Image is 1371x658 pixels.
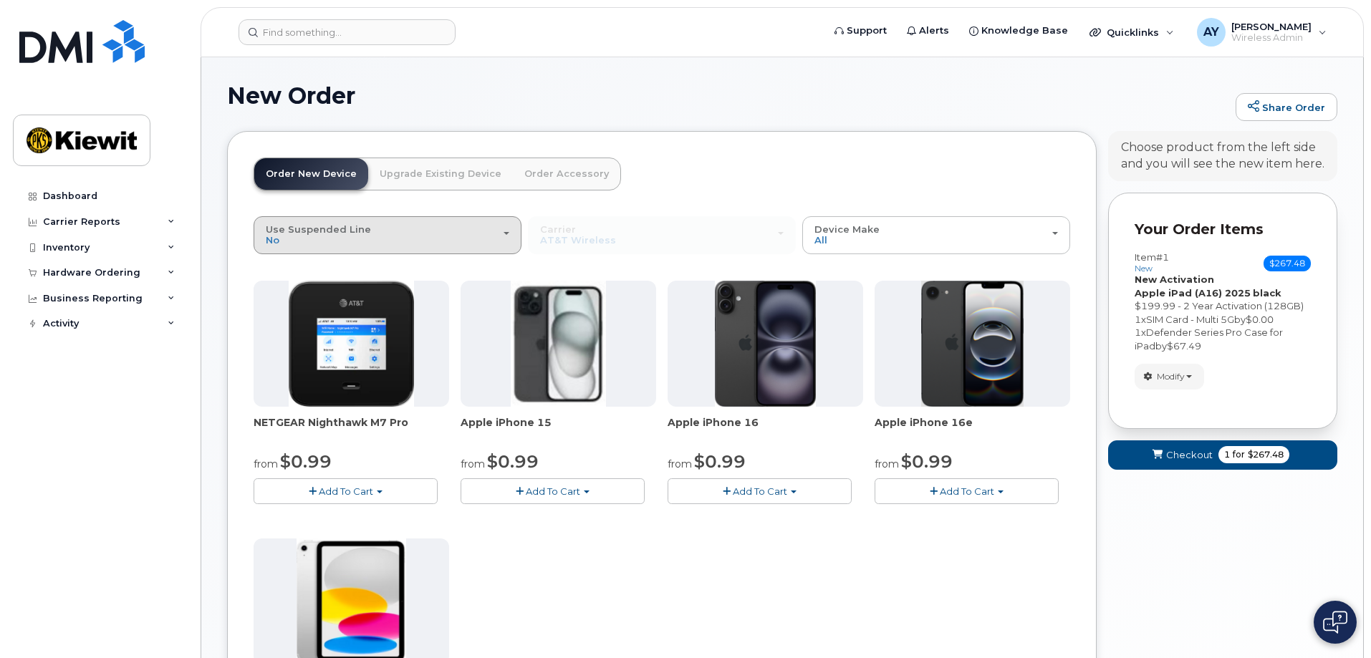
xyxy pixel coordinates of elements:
[940,485,994,497] span: Add To Cart
[487,451,539,472] span: $0.99
[254,458,278,470] small: from
[1264,256,1311,271] span: $267.48
[668,458,692,470] small: from
[1135,326,1283,352] span: Defender Series Pro Case for iPad
[814,234,827,246] span: All
[266,223,371,235] span: Use Suspended Line
[1135,314,1141,325] span: 1
[254,478,438,503] button: Add To Cart
[461,458,485,470] small: from
[1135,299,1311,313] div: $199.99 - 2 Year Activation (128GB)
[511,281,606,407] img: iphone15.jpg
[1108,440,1337,470] button: Checkout 1 for $267.48
[901,451,953,472] span: $0.99
[1135,274,1214,285] strong: New Activation
[1135,313,1311,326] div: x by
[921,281,1024,407] img: iphone16e.png
[802,216,1070,253] button: Device Make All
[254,216,521,253] button: Use Suspended Line No
[526,485,580,497] span: Add To Cart
[319,485,373,497] span: Add To Cart
[1135,287,1251,299] strong: Apple iPad (A16) 2025
[227,83,1228,108] h1: New Order
[266,234,279,246] span: No
[1135,263,1153,274] small: new
[461,478,645,503] button: Add To Cart
[1246,314,1274,325] span: $0.00
[254,415,449,444] div: NETGEAR Nighthawk M7 Pro
[1166,448,1213,462] span: Checkout
[668,478,852,503] button: Add To Cart
[694,451,746,472] span: $0.99
[1135,252,1169,273] h3: Item
[1135,219,1311,240] p: Your Order Items
[875,458,899,470] small: from
[668,415,863,444] div: Apple iPhone 16
[1236,93,1337,122] a: Share Order
[289,281,415,407] img: nighthawk_m7_pro.png
[1135,326,1141,338] span: 1
[513,158,620,190] a: Order Accessory
[1135,364,1204,389] button: Modify
[1167,340,1201,352] span: $67.49
[733,485,787,497] span: Add To Cart
[1230,448,1248,461] span: for
[715,281,816,407] img: iphone_16_plus.png
[461,415,656,444] div: Apple iPhone 15
[1157,370,1185,383] span: Modify
[1323,611,1347,634] img: Open chat
[1224,448,1230,461] span: 1
[1135,326,1311,352] div: x by
[1253,287,1281,299] strong: black
[1121,140,1324,173] div: Choose product from the left side and you will see the new item here.
[1156,251,1169,263] span: #1
[875,478,1059,503] button: Add To Cart
[875,415,1070,444] div: Apple iPhone 16e
[280,451,332,472] span: $0.99
[368,158,513,190] a: Upgrade Existing Device
[1146,314,1234,325] span: SIM Card - Multi 5G
[1248,448,1284,461] span: $267.48
[254,158,368,190] a: Order New Device
[814,223,880,235] span: Device Make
